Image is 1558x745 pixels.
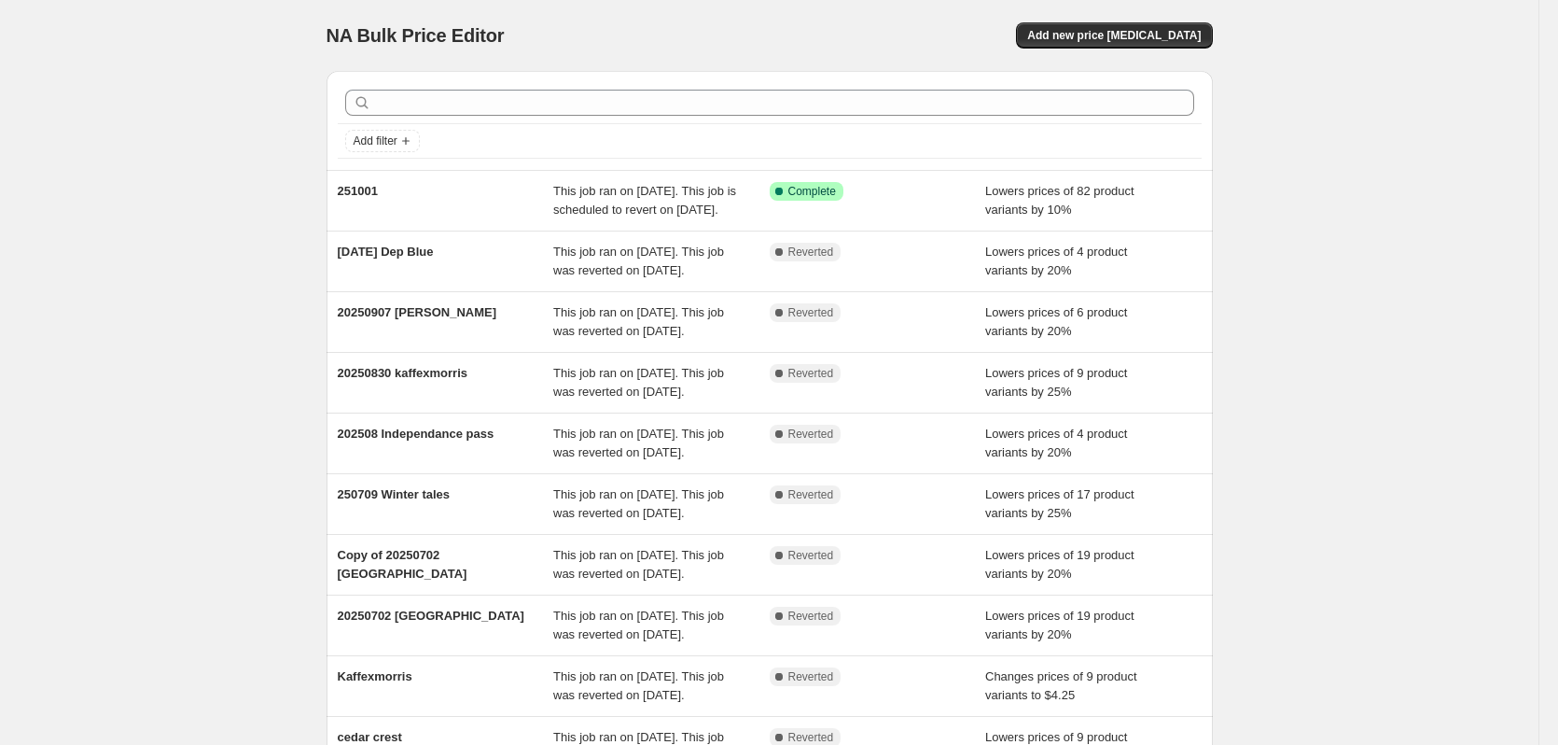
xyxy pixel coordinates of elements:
[327,25,505,46] span: NA Bulk Price Editor
[553,427,724,459] span: This job ran on [DATE]. This job was reverted on [DATE].
[985,366,1127,399] span: Lowers prices of 9 product variants by 25%
[338,184,378,198] span: 251001
[788,548,834,563] span: Reverted
[338,669,412,683] span: Kaffexmorris
[788,245,834,260] span: Reverted
[553,487,724,520] span: This job ran on [DATE]. This job was reverted on [DATE].
[553,548,724,581] span: This job ran on [DATE]. This job was reverted on [DATE].
[345,130,420,152] button: Add filter
[788,669,834,684] span: Reverted
[553,305,724,338] span: This job ran on [DATE]. This job was reverted on [DATE].
[338,609,524,623] span: 20250702 [GEOGRAPHIC_DATA]
[338,245,434,259] span: [DATE] Dep Blue
[338,305,497,319] span: 20250907 [PERSON_NAME]
[788,487,834,502] span: Reverted
[985,609,1134,641] span: Lowers prices of 19 product variants by 20%
[985,427,1127,459] span: Lowers prices of 4 product variants by 20%
[788,427,834,442] span: Reverted
[985,184,1134,217] span: Lowers prices of 82 product variants by 10%
[788,184,836,199] span: Complete
[985,487,1134,520] span: Lowers prices of 17 product variants by 25%
[338,548,467,581] span: Copy of 20250702 [GEOGRAPHIC_DATA]
[338,366,468,380] span: 20250830 kaffexmorris
[354,134,397,148] span: Add filter
[553,669,724,702] span: This job ran on [DATE]. This job was reverted on [DATE].
[338,730,402,744] span: cedar crest
[553,184,736,217] span: This job ran on [DATE]. This job is scheduled to revert on [DATE].
[338,487,451,501] span: 250709 Winter tales
[985,245,1127,277] span: Lowers prices of 4 product variants by 20%
[985,548,1134,581] span: Lowers prices of 19 product variants by 20%
[788,366,834,381] span: Reverted
[553,609,724,641] span: This job ran on [DATE]. This job was reverted on [DATE].
[553,366,724,399] span: This job ran on [DATE]. This job was reverted on [DATE].
[788,609,834,624] span: Reverted
[985,669,1137,702] span: Changes prices of 9 product variants to $4.25
[788,730,834,745] span: Reverted
[788,305,834,320] span: Reverted
[338,427,494,441] span: 202508 Independance pass
[985,305,1127,338] span: Lowers prices of 6 product variants by 20%
[1027,28,1201,43] span: Add new price [MEDICAL_DATA]
[1016,22,1212,49] button: Add new price [MEDICAL_DATA]
[553,245,724,277] span: This job ran on [DATE]. This job was reverted on [DATE].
